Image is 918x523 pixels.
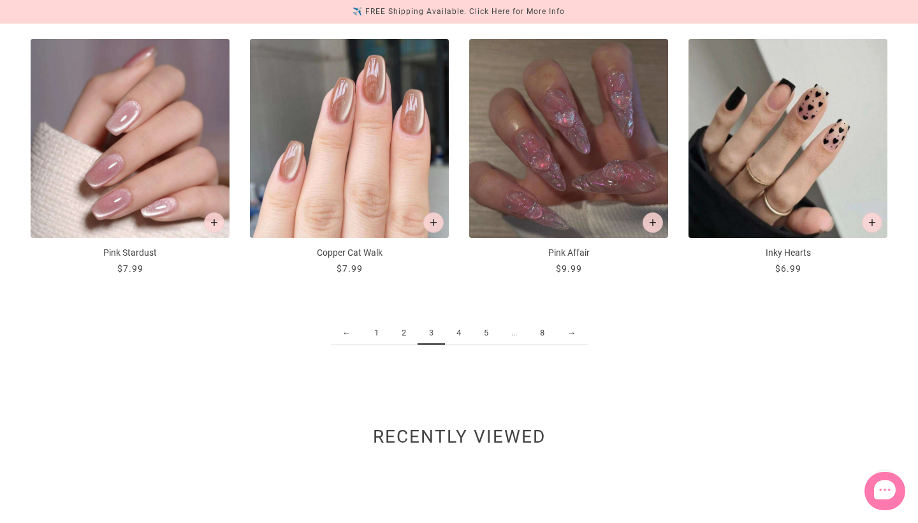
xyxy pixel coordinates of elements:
[117,263,143,274] span: $7.99
[472,321,500,345] a: 5
[390,321,418,345] a: 2
[445,321,472,345] a: 4
[423,212,444,233] button: Add to cart
[469,39,668,276] a: Pink Affair
[556,321,588,345] a: →
[500,321,528,345] span: ...
[688,246,887,260] p: Inky Hearts
[31,433,887,447] h2: Recently viewed
[337,263,363,274] span: $7.99
[363,321,390,345] a: 1
[331,321,363,345] a: ←
[204,212,224,233] button: Add to cart
[353,5,565,18] div: ✈️ FREE Shipping Available. Click Here for More Info
[688,39,887,276] a: Inky Hearts
[250,246,449,260] p: Copper Cat Walk
[775,263,801,274] span: $6.99
[31,246,229,260] p: Pink Stardust
[556,263,582,274] span: $9.99
[643,212,663,233] button: Add to cart
[528,321,556,345] a: 8
[418,321,445,345] span: 3
[31,39,229,276] a: Pink Stardust
[469,246,668,260] p: Pink Affair
[862,212,882,233] button: Add to cart
[250,39,449,276] a: Copper Cat Walk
